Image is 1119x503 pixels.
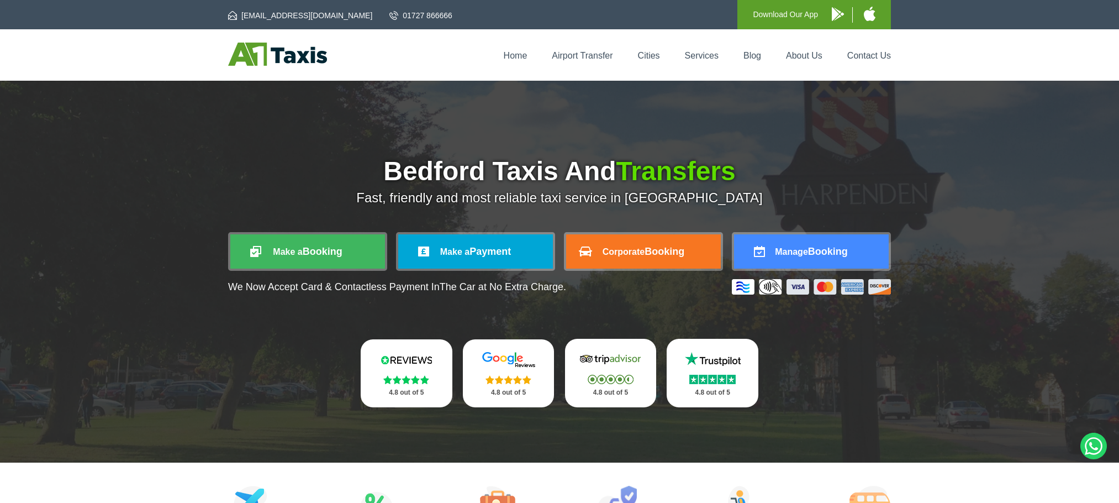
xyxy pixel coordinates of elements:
[734,234,889,269] a: ManageBooking
[566,234,721,269] a: CorporateBooking
[373,386,440,400] p: 4.8 out of 5
[775,247,808,256] span: Manage
[864,7,875,21] img: A1 Taxis iPhone App
[398,234,553,269] a: Make aPayment
[588,375,634,384] img: Stars
[565,339,657,407] a: Tripadvisor Stars 4.8 out of 5
[577,351,643,368] img: Tripadvisor
[228,10,372,21] a: [EMAIL_ADDRESS][DOMAIN_NAME]
[463,339,555,407] a: Google Stars 4.8 out of 5
[552,51,613,60] a: Airport Transfer
[679,351,746,368] img: Trustpilot
[228,158,891,185] h1: Bedford Taxis And
[228,190,891,206] p: Fast, friendly and most reliable taxi service in [GEOGRAPHIC_DATA]
[753,8,818,22] p: Download Our App
[440,281,566,292] span: The Car at No Extra Charge.
[616,156,736,186] span: Transfers
[475,386,542,400] p: 4.8 out of 5
[847,51,891,60] a: Contact Us
[476,352,542,368] img: Google
[389,10,452,21] a: 01727 866666
[786,51,822,60] a: About Us
[485,375,531,384] img: Stars
[440,247,469,256] span: Make a
[603,247,645,256] span: Corporate
[732,279,891,295] img: Credit And Debit Cards
[361,339,452,407] a: Reviews.io Stars 4.8 out of 5
[228,43,327,66] img: A1 Taxis St Albans LTD
[679,386,746,400] p: 4.8 out of 5
[577,386,645,400] p: 4.8 out of 5
[638,51,660,60] a: Cities
[667,339,758,407] a: Trustpilot Stars 4.8 out of 5
[373,352,440,368] img: Reviews.io
[230,234,385,269] a: Make aBooking
[504,51,527,60] a: Home
[228,281,566,293] p: We Now Accept Card & Contactless Payment In
[968,479,1113,503] iframe: chat widget
[689,375,736,384] img: Stars
[743,51,761,60] a: Blog
[832,7,844,21] img: A1 Taxis Android App
[383,375,429,384] img: Stars
[273,247,302,256] span: Make a
[685,51,719,60] a: Services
